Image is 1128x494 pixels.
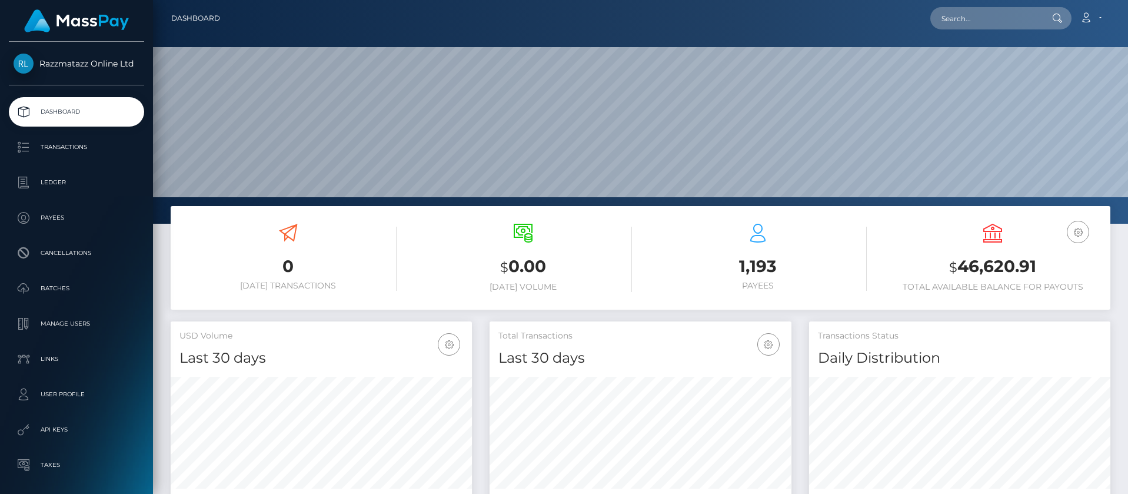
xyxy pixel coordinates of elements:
[179,255,397,278] h3: 0
[818,330,1102,342] h5: Transactions Status
[14,280,139,297] p: Batches
[9,238,144,268] a: Cancellations
[818,348,1102,369] h4: Daily Distribution
[650,281,867,291] h6: Payees
[498,330,782,342] h5: Total Transactions
[179,348,463,369] h4: Last 30 days
[14,103,139,121] p: Dashboard
[24,9,129,32] img: MassPay Logo
[14,386,139,403] p: User Profile
[14,456,139,474] p: Taxes
[9,309,144,339] a: Manage Users
[14,244,139,262] p: Cancellations
[179,281,397,291] h6: [DATE] Transactions
[171,6,220,31] a: Dashboard
[9,132,144,162] a: Transactions
[498,348,782,369] h4: Last 30 days
[930,7,1041,29] input: Search...
[884,282,1102,292] h6: Total Available Balance for Payouts
[9,97,144,127] a: Dashboard
[14,421,139,439] p: API Keys
[14,209,139,227] p: Payees
[179,330,463,342] h5: USD Volume
[884,255,1102,279] h3: 46,620.91
[14,54,34,74] img: Razzmatazz Online Ltd
[9,344,144,374] a: Links
[9,203,144,233] a: Payees
[9,274,144,303] a: Batches
[500,259,508,276] small: $
[9,168,144,197] a: Ledger
[14,138,139,156] p: Transactions
[9,380,144,409] a: User Profile
[9,415,144,445] a: API Keys
[949,259,957,276] small: $
[9,450,144,480] a: Taxes
[9,58,144,69] span: Razzmatazz Online Ltd
[14,174,139,191] p: Ledger
[414,255,631,279] h3: 0.00
[14,315,139,333] p: Manage Users
[414,282,631,292] h6: [DATE] Volume
[650,255,867,278] h3: 1,193
[14,350,139,368] p: Links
